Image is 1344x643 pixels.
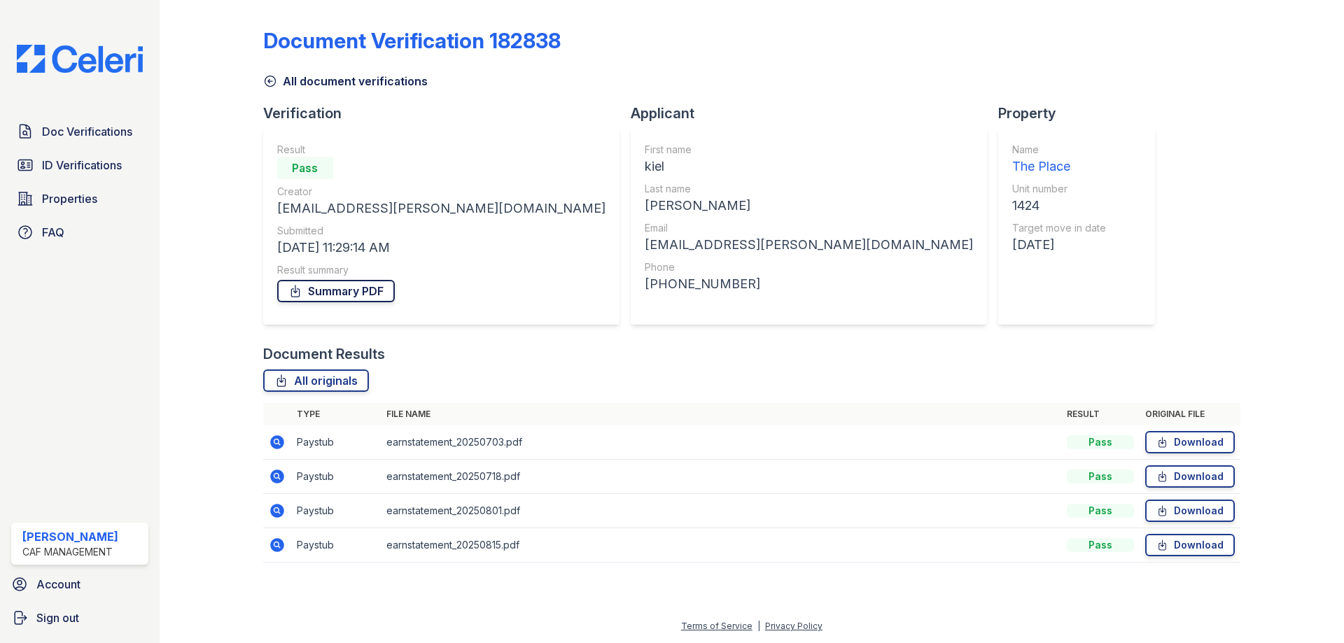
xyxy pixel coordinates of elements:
[263,104,631,123] div: Verification
[6,45,154,73] img: CE_Logo_Blue-a8612792a0a2168367f1c8372b55b34899dd931a85d93a1a3d3e32e68fde9ad4.png
[757,621,760,631] div: |
[22,528,118,545] div: [PERSON_NAME]
[645,260,973,274] div: Phone
[263,28,561,53] div: Document Verification 182838
[1061,403,1140,425] th: Result
[277,263,605,277] div: Result summary
[998,104,1166,123] div: Property
[36,576,80,593] span: Account
[1012,143,1106,176] a: Name The Place
[263,73,428,90] a: All document verifications
[1140,403,1240,425] th: Original file
[42,224,64,241] span: FAQ
[631,104,998,123] div: Applicant
[1067,469,1134,483] div: Pass
[381,460,1061,494] td: earnstatement_20250718.pdf
[36,609,79,626] span: Sign out
[645,196,973,215] div: [PERSON_NAME]
[6,604,154,632] a: Sign out
[11,118,148,146] a: Doc Verifications
[645,143,973,157] div: First name
[1012,235,1106,255] div: [DATE]
[291,494,381,528] td: Paystub
[277,199,605,218] div: [EMAIL_ADDRESS][PERSON_NAME][DOMAIN_NAME]
[1067,435,1134,449] div: Pass
[1145,534,1235,556] a: Download
[1145,431,1235,453] a: Download
[645,157,973,176] div: kiel
[42,157,122,174] span: ID Verifications
[277,143,605,157] div: Result
[381,494,1061,528] td: earnstatement_20250801.pdf
[1012,221,1106,235] div: Target move in date
[11,185,148,213] a: Properties
[645,221,973,235] div: Email
[645,182,973,196] div: Last name
[42,123,132,140] span: Doc Verifications
[1145,500,1235,522] a: Download
[263,369,369,392] a: All originals
[291,403,381,425] th: Type
[1012,143,1106,157] div: Name
[1067,538,1134,552] div: Pass
[277,224,605,238] div: Submitted
[277,157,333,179] div: Pass
[22,545,118,559] div: CAF Management
[681,621,752,631] a: Terms of Service
[1012,196,1106,215] div: 1424
[11,218,148,246] a: FAQ
[6,570,154,598] a: Account
[1012,182,1106,196] div: Unit number
[42,190,97,207] span: Properties
[765,621,822,631] a: Privacy Policy
[291,528,381,563] td: Paystub
[381,528,1061,563] td: earnstatement_20250815.pdf
[1145,465,1235,488] a: Download
[381,403,1061,425] th: File name
[645,235,973,255] div: [EMAIL_ADDRESS][PERSON_NAME][DOMAIN_NAME]
[277,238,605,257] div: [DATE] 11:29:14 AM
[1067,504,1134,518] div: Pass
[1012,157,1106,176] div: The Place
[277,185,605,199] div: Creator
[645,274,973,294] div: [PHONE_NUMBER]
[291,460,381,494] td: Paystub
[381,425,1061,460] td: earnstatement_20250703.pdf
[263,344,385,364] div: Document Results
[11,151,148,179] a: ID Verifications
[277,280,395,302] a: Summary PDF
[291,425,381,460] td: Paystub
